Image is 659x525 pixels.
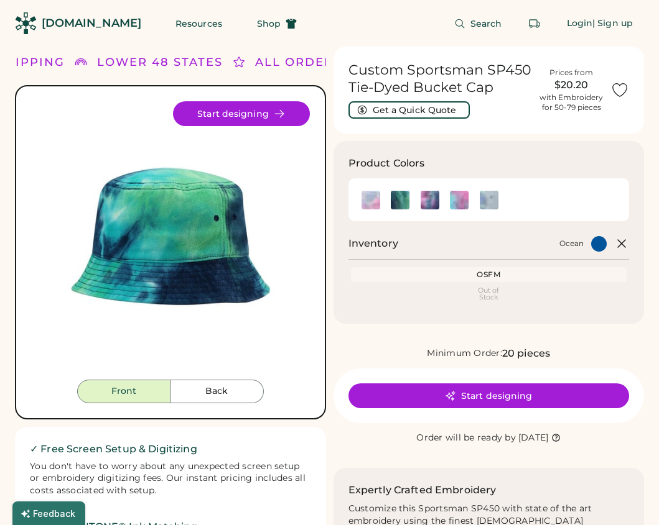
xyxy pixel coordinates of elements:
button: Retrieve an order [522,11,547,36]
img: Cotton Candy Swatch Image [362,191,380,209]
button: Shop [242,11,312,36]
div: Minimum Order: [427,347,502,360]
div: [DOMAIN_NAME] [42,16,141,31]
div: You don't have to worry about any unexpected screen setup or embroidery digitizing fees. Our inst... [30,460,311,498]
div: Purple Passion [421,191,439,209]
div: SP450 Style Image [31,101,310,380]
button: Start designing [173,101,310,126]
img: Rendered Logo - Screens [15,12,37,34]
img: Ocean Swatch Image [391,191,409,209]
div: Ocean [559,239,584,249]
div: Cotton Candy [362,191,380,209]
h2: Expertly Crafted Embroidery [348,483,497,498]
h3: Product Colors [348,156,425,171]
div: LOWER 48 STATES [97,54,223,71]
div: 20 pieces [502,346,550,361]
div: Out of Stock [353,287,625,301]
h1: Custom Sportsman SP450 Tie-Dyed Bucket Cap [348,62,533,96]
div: Prices from [549,68,593,78]
div: Login [567,17,593,30]
button: Front [77,380,171,403]
span: Search [470,19,502,28]
h2: ✓ Free Screen Setup & Digitizing [30,442,311,457]
div: with Embroidery for 50-79 pieces [540,93,603,112]
h2: Inventory [348,236,398,251]
div: | Sign up [592,17,633,30]
div: $20.20 [540,78,603,93]
img: Purple Passion Swatch Image [421,191,439,209]
button: Search [439,11,517,36]
div: [DATE] [518,432,549,444]
button: Get a Quick Quote [348,101,470,119]
div: Order will be ready by [416,432,516,444]
div: Ocean [391,191,409,209]
div: Raspberry Mist [450,191,469,209]
iframe: Front Chat [600,469,653,523]
div: Sky [480,191,498,209]
img: Sky Swatch Image [480,191,498,209]
button: Resources [161,11,237,36]
button: Start designing [348,383,630,408]
div: OSFM [353,270,625,280]
button: Back [171,380,264,403]
img: Raspberry Mist Swatch Image [450,191,469,209]
img: SP450 - Ocean Front Image [31,101,310,380]
div: ALL ORDERS [255,54,342,71]
span: Shop [257,19,281,28]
